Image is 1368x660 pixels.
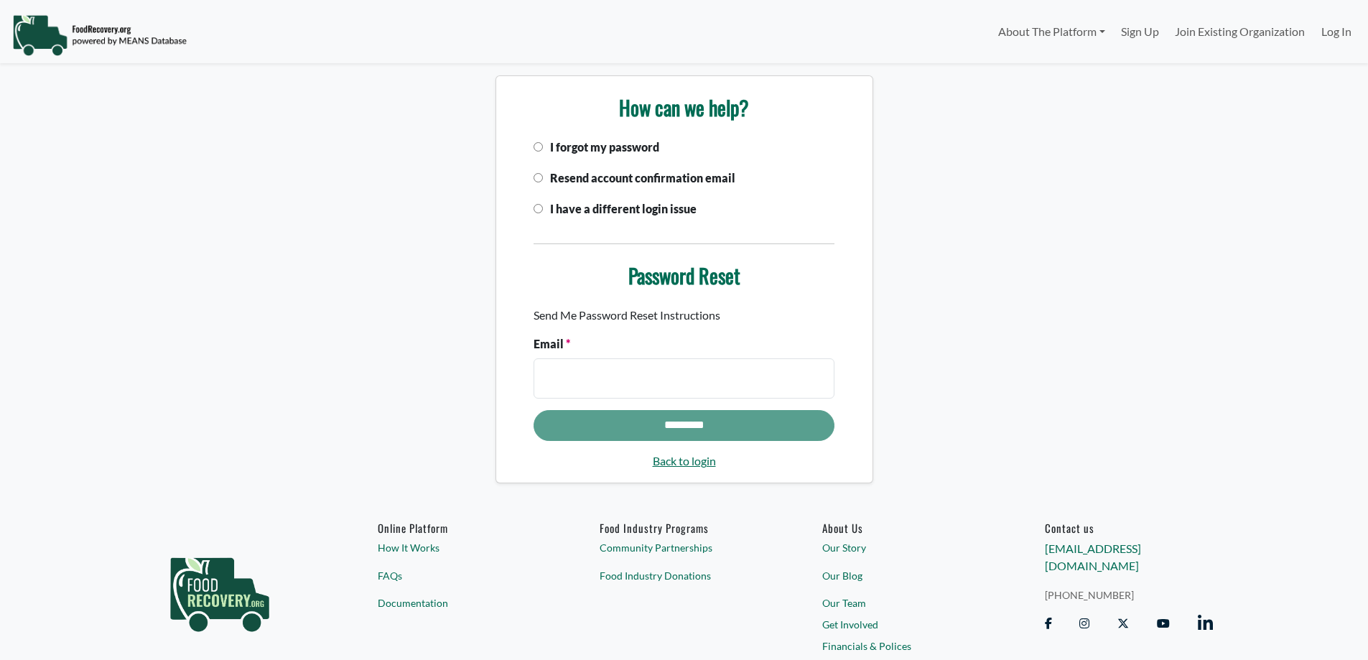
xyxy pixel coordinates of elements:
a: Back to login [534,452,834,470]
a: [EMAIL_ADDRESS][DOMAIN_NAME] [1045,542,1141,572]
img: food_recovery_green_logo-76242d7a27de7ed26b67be613a865d9c9037ba317089b267e0515145e5e51427.png [155,521,284,658]
h6: Online Platform [378,521,546,534]
div: Resend account confirmation email [525,169,842,200]
a: About The Platform [990,17,1112,46]
a: FAQs [378,568,546,583]
p: Send Me Password Reset Instructions [534,307,834,324]
a: Log In [1313,17,1359,46]
h3: Password Reset [534,264,834,288]
h6: Contact us [1045,521,1213,534]
a: How It Works [378,540,546,555]
a: Community Partnerships [600,540,768,555]
a: About Us [822,521,990,534]
a: Our Team [822,595,990,610]
a: Sign Up [1113,17,1167,46]
a: Join Existing Organization [1167,17,1313,46]
a: Financials & Polices [822,638,990,654]
a: Our Story [822,540,990,555]
a: Food Industry Donations [600,568,768,583]
div: I forgot my password [525,139,842,169]
h6: Food Industry Programs [600,521,768,534]
a: Our Blog [822,568,990,583]
div: I have a different login issue [525,200,842,231]
a: Get Involved [822,617,990,632]
a: [PHONE_NUMBER] [1045,587,1213,603]
img: NavigationLogo_FoodRecovery-91c16205cd0af1ed486a0f1a7774a6544ea792ac00100771e7dd3ec7c0e58e41.png [12,14,187,57]
label: Email [534,335,570,353]
a: Documentation [378,595,546,610]
h3: How can we help? [534,96,834,120]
